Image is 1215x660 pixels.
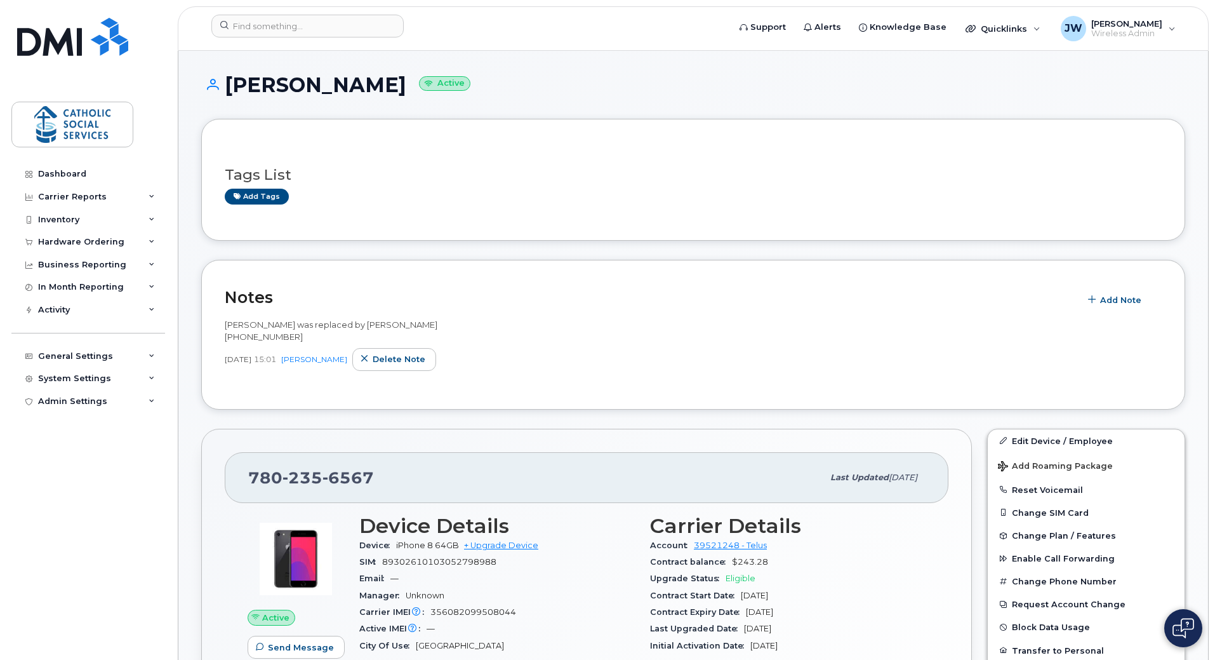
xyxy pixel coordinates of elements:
a: + Upgrade Device [464,541,538,550]
button: Block Data Usage [988,616,1185,638]
span: 235 [282,468,322,487]
a: Add tags [225,189,289,205]
span: 356082099508044 [430,607,516,617]
span: Eligible [726,574,755,583]
span: Enable Call Forwarding [1012,554,1115,563]
h2: Notes [225,288,1073,307]
h3: Tags List [225,167,1162,183]
span: 15:01 [254,354,276,365]
span: SIM [359,557,382,567]
button: Add Roaming Package [988,452,1185,478]
span: [GEOGRAPHIC_DATA] [416,641,504,650]
span: $243.28 [732,557,768,567]
button: Change Plan / Features [988,524,1185,547]
span: Email [359,574,390,583]
span: [PERSON_NAME] was replaced by [PERSON_NAME] [PHONE_NUMBER] [225,320,437,342]
span: [DATE] [746,607,773,617]
span: [DATE] [750,641,778,650]
button: Reset Voicemail [988,478,1185,501]
span: Last updated [830,473,889,482]
span: City Of Use [359,641,416,650]
span: Add Roaming Package [998,461,1113,473]
span: Initial Activation Date [650,641,750,650]
span: Contract Expiry Date [650,607,746,617]
h3: Carrier Details [650,515,926,537]
button: Request Account Change [988,593,1185,616]
span: Active [262,612,289,624]
span: Change Plan / Features [1012,531,1116,541]
span: [DATE] [889,473,917,482]
span: Contract balance [650,557,732,567]
img: Open chat [1172,618,1194,638]
span: [DATE] [741,591,768,600]
button: Add Note [1080,288,1152,311]
span: Add Note [1100,294,1141,306]
span: 780 [248,468,374,487]
button: Change Phone Number [988,570,1185,593]
span: 89302610103052798988 [382,557,496,567]
h1: [PERSON_NAME] [201,74,1185,96]
span: Unknown [406,591,444,600]
span: Contract Start Date [650,591,741,600]
a: 39521248 - Telus [694,541,767,550]
a: Edit Device / Employee [988,429,1185,452]
img: image20231002-3703462-bzhi73.jpeg [258,521,334,597]
button: Enable Call Forwarding [988,547,1185,570]
button: Send Message [248,636,345,659]
span: Upgrade Status [650,574,726,583]
span: Carrier IMEI [359,607,430,617]
button: Change SIM Card [988,501,1185,524]
span: [DATE] [225,354,251,365]
span: Manager [359,591,406,600]
span: [DATE] [744,624,771,633]
span: — [390,574,399,583]
span: Delete note [373,353,425,365]
span: Last Upgraded Date [650,624,744,633]
span: — [427,624,435,633]
span: 6567 [322,468,374,487]
a: [PERSON_NAME] [281,354,347,364]
small: Active [419,76,470,91]
span: Device [359,541,396,550]
h3: Device Details [359,515,635,537]
span: Send Message [268,642,334,654]
span: Account [650,541,694,550]
span: iPhone 8 64GB [396,541,459,550]
button: Delete note [352,348,436,371]
span: Active IMEI [359,624,427,633]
